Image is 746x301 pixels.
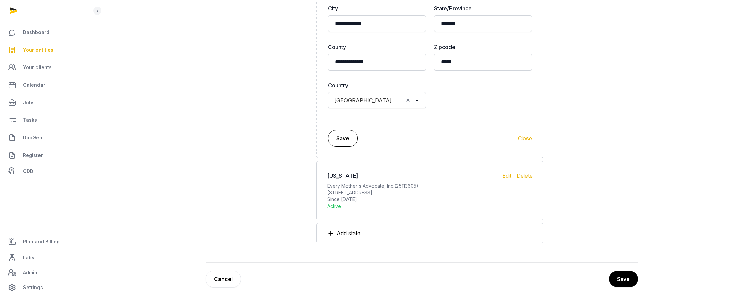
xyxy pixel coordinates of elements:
span: Plan and Billing [23,238,60,246]
span: Settings [23,283,43,292]
a: Admin [5,266,92,279]
button: Save [328,130,358,147]
a: CDD [5,165,92,178]
span: Admin [23,269,37,277]
a: Your clients [5,59,92,76]
div: Delete [517,172,533,210]
a: Your entities [5,42,92,58]
label: Zipcode [434,43,532,51]
a: Settings [5,279,92,296]
span: CDD [23,167,33,175]
div: Add state [316,223,543,243]
label: County [328,43,426,51]
span: Register [23,151,43,159]
a: Cancel [206,271,241,288]
span: Labs [23,254,34,262]
button: Save [609,271,638,287]
div: Edit [502,172,511,210]
button: Close [518,130,532,146]
span: [GEOGRAPHIC_DATA] [333,95,393,105]
span: Dashboard [23,28,49,36]
span: Your entities [23,46,53,54]
p: Active [327,203,502,210]
a: Jobs [5,94,92,111]
a: DocGen [5,130,92,146]
a: Plan and Billing [5,234,92,250]
label: State/Province [434,4,532,12]
span: Jobs [23,99,35,107]
label: Country [328,81,426,89]
a: Tasks [5,112,92,128]
a: Labs [5,250,92,266]
a: Dashboard [5,24,92,40]
input: Search for option [395,95,403,105]
h3: [US_STATE] [327,172,502,180]
span: DocGen [23,134,42,142]
span: Calendar [23,81,45,89]
span: Since [DATE] [327,196,357,202]
div: Search for option [331,94,422,106]
span: (25113605) [394,183,418,189]
label: City [328,4,426,12]
span: Tasks [23,116,37,124]
p: Every Mother's Advocate, Inc. [327,183,502,189]
a: Calendar [5,77,92,93]
p: [STREET_ADDRESS] [327,189,502,196]
a: Register [5,147,92,163]
span: Your clients [23,63,52,72]
button: Clear Selected [405,95,411,105]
